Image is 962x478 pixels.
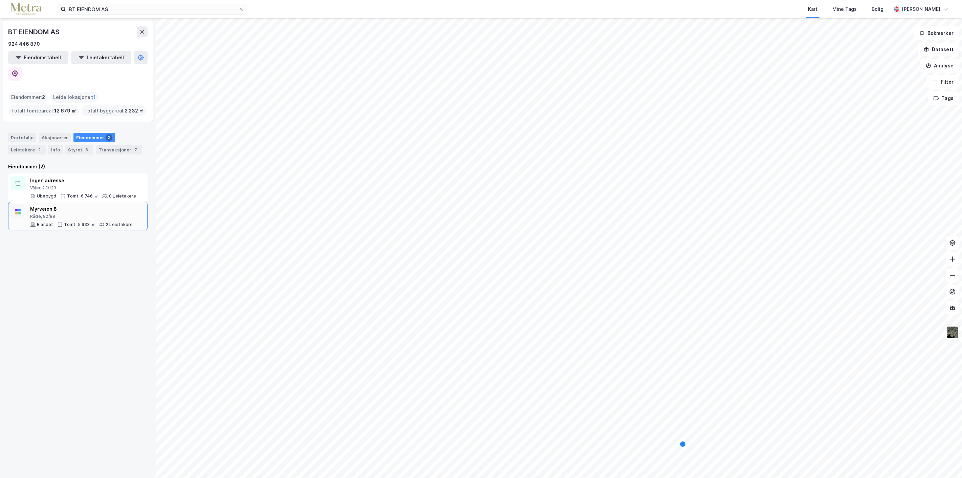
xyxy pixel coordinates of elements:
div: Transaksjoner [96,145,142,154]
div: Myrveien 8 [30,205,133,213]
button: Filter [927,75,959,89]
div: Eiendommer (2) [8,163,148,171]
button: Analyse [920,59,959,72]
div: Mine Tags [832,5,857,13]
div: Våler, 23/123 [30,185,136,191]
img: 9k= [946,326,959,339]
div: Bolig [872,5,883,13]
input: Søk på adresse, matrikkel, gårdeiere, leietakere eller personer [66,4,239,14]
button: Datasett [918,43,959,56]
div: Aksjonærer [39,133,71,142]
div: [PERSON_NAME] [902,5,940,13]
div: BT EIENDOM AS [8,26,61,37]
span: 2 232 ㎡ [125,107,144,115]
div: 2 [36,146,43,153]
div: Ingen adresse [30,176,136,185]
div: Eiendommer [73,133,115,142]
div: Kart [808,5,817,13]
img: metra-logo.256734c3b2bbffee19d4.png [11,3,41,15]
div: Info [48,145,63,154]
div: Totalt byggareal : [82,105,147,116]
div: Kontrollprogram for chat [928,445,962,478]
div: Styret [65,145,93,154]
button: Eiendomstabell [8,51,68,64]
div: Totalt tomteareal : [8,105,79,116]
div: Tomt: 6 746 ㎡ [67,193,98,199]
div: 2 Leietakere [106,222,133,227]
button: Tags [928,91,959,105]
button: Bokmerker [914,26,959,40]
button: Leietakertabell [71,51,131,64]
div: Map marker [680,441,685,447]
div: Leietakere [8,145,46,154]
div: 0 Leietakere [109,193,136,199]
iframe: Chat Widget [928,445,962,478]
div: 2 [106,134,112,141]
span: 1 [93,93,96,101]
div: Eiendommer : [8,92,48,103]
div: 924 446 870 [8,40,40,48]
div: Tomt: 5 933 ㎡ [64,222,95,227]
div: 7 [133,146,139,153]
div: Portefølje [8,133,36,142]
div: Leide lokasjoner : [50,92,99,103]
div: Råde, 82/88 [30,214,133,219]
span: 2 [42,93,45,101]
div: Ubebygd [37,193,56,199]
div: Blandet [37,222,53,227]
div: 3 [84,146,90,153]
span: 12 679 ㎡ [54,107,76,115]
